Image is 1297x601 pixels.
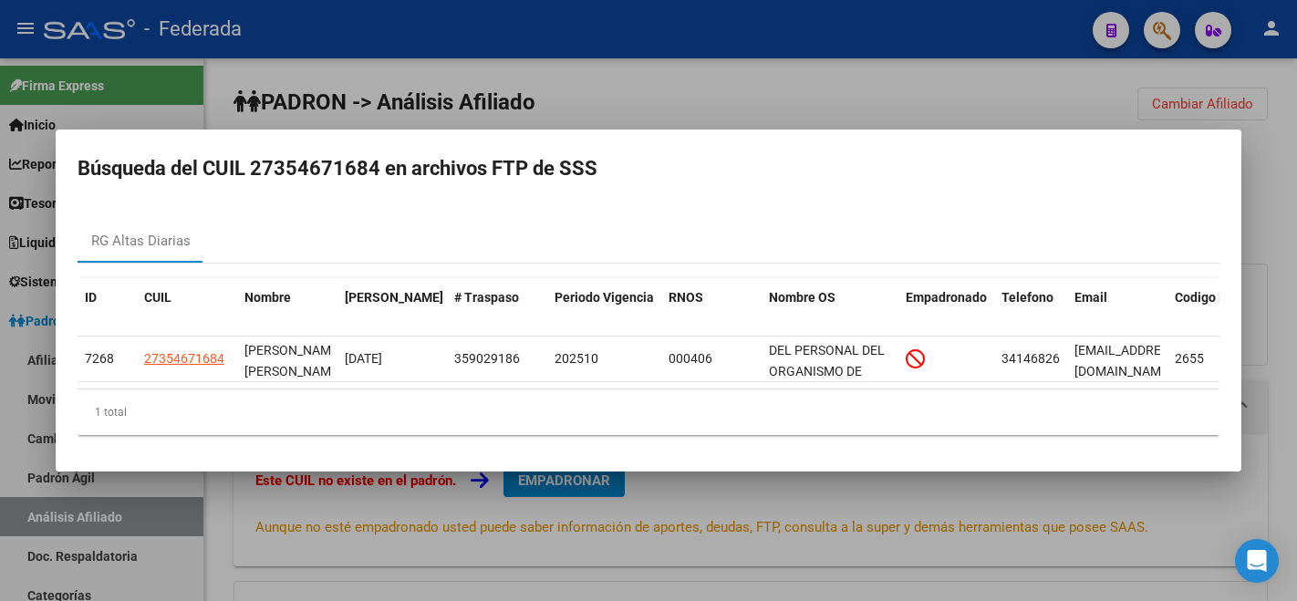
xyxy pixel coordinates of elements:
[345,290,443,305] span: [PERSON_NAME]
[137,278,237,338] datatable-header-cell: CUIL
[78,151,1219,186] h2: Búsqueda del CUIL 27354671684 en archivos FTP de SSS
[454,351,520,366] span: 359029186
[237,278,337,338] datatable-header-cell: Nombre
[547,278,661,338] datatable-header-cell: Periodo Vigencia
[769,290,835,305] span: Nombre OS
[669,351,712,366] span: 000406
[337,278,447,338] datatable-header-cell: Fecha Traspaso
[1235,539,1279,583] div: Open Intercom Messenger
[898,278,994,338] datatable-header-cell: Empadronado
[555,351,598,366] span: 202510
[1074,290,1107,305] span: Email
[1167,278,1268,338] datatable-header-cell: Codigo Postal
[345,348,440,369] div: [DATE]
[91,231,191,252] div: RG Altas Diarias
[769,343,887,399] span: DEL PERSONAL DEL ORGANISMO DE CONTROL EXTERNO
[555,290,654,305] span: Periodo Vigencia
[1175,290,1256,305] span: Codigo Postal
[762,278,898,338] datatable-header-cell: Nombre OS
[1074,343,1179,378] span: esantanayasociados@gmail.com
[1001,351,1074,366] span: 3414682640
[454,290,519,305] span: # Traspaso
[1067,278,1167,338] datatable-header-cell: Email
[78,278,137,338] datatable-header-cell: ID
[669,290,703,305] span: RNOS
[144,290,171,305] span: CUIL
[994,278,1067,338] datatable-header-cell: Telefono
[244,290,291,305] span: Nombre
[78,389,1219,435] div: 1 total
[661,278,762,338] datatable-header-cell: RNOS
[1175,351,1204,366] span: 2655
[85,351,114,366] span: 7268
[447,278,547,338] datatable-header-cell: # Traspaso
[85,290,97,305] span: ID
[144,351,224,366] span: 27354671684
[1001,290,1053,305] span: Telefono
[906,290,987,305] span: Empadronado
[244,343,342,378] span: [PERSON_NAME] [PERSON_NAME]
